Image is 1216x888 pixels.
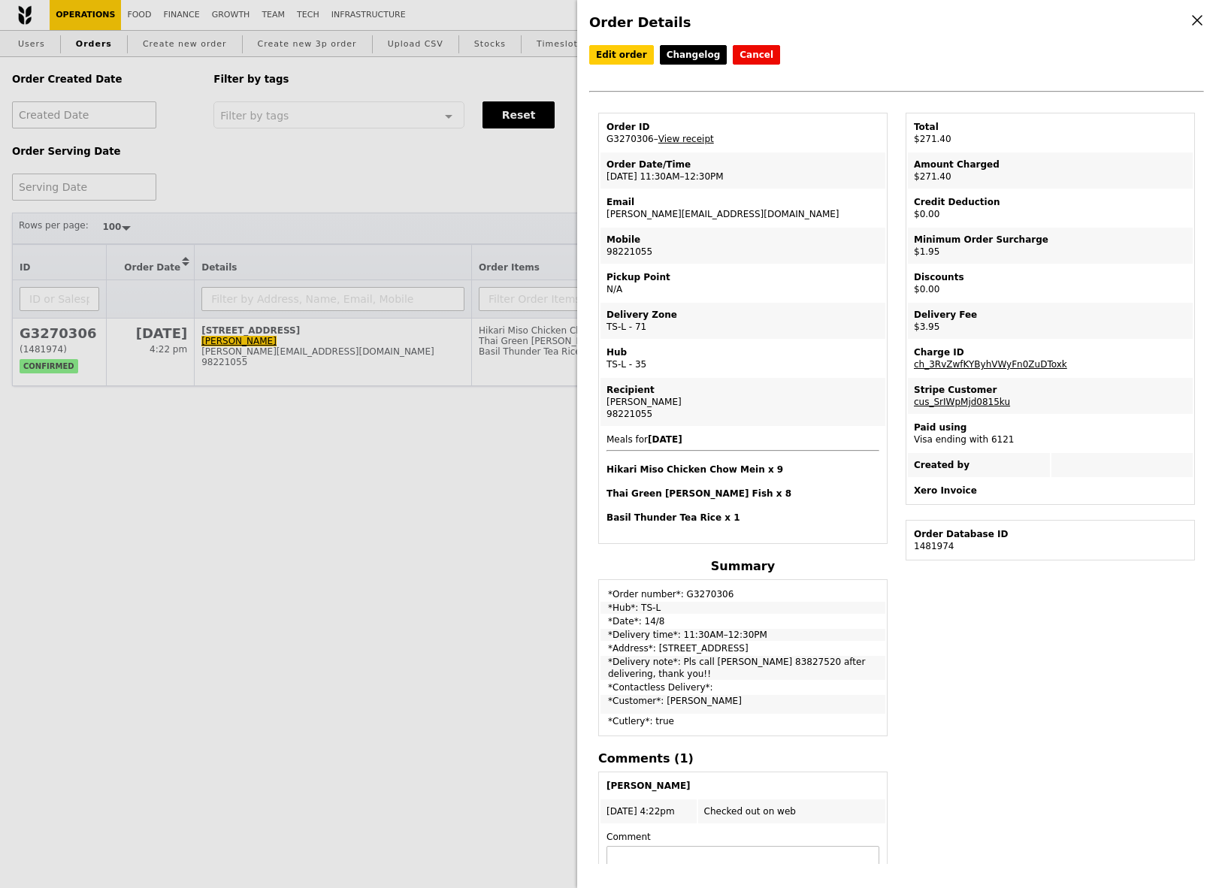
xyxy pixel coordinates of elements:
[598,559,888,573] h4: Summary
[606,464,879,476] h4: Hikari Miso Chicken Chow Mein x 9
[606,488,879,500] h4: Thai Green [PERSON_NAME] Fish x 8
[914,397,1010,407] a: cus_SrIWpMjd0815ku
[600,681,885,693] td: *Contactless Delivery*:
[914,234,1187,246] div: Minimum Order Surcharge
[733,45,780,65] button: Cancel
[589,14,691,30] span: Order Details
[914,271,1187,283] div: Discounts
[600,153,885,189] td: [DATE] 11:30AM–12:30PM
[600,228,885,264] td: 98221055
[908,153,1193,189] td: $271.40
[600,629,885,641] td: *Delivery time*: 11:30AM–12:30PM
[606,196,879,208] div: Email
[914,309,1187,321] div: Delivery Fee
[606,831,651,843] label: Comment
[914,384,1187,396] div: Stripe Customer
[606,806,675,817] span: [DATE] 4:22pm
[914,421,1187,433] div: Paid using
[606,396,879,408] div: [PERSON_NAME]
[600,190,885,226] td: [PERSON_NAME][EMAIL_ADDRESS][DOMAIN_NAME]
[658,134,714,144] a: View receipt
[600,615,885,627] td: *Date*: 14/8
[606,781,691,791] b: [PERSON_NAME]
[908,522,1193,558] td: 1481974
[606,346,879,358] div: Hub
[606,309,879,321] div: Delivery Zone
[600,303,885,339] td: TS-L - 71
[600,115,885,151] td: G3270306
[600,265,885,301] td: N/A
[908,115,1193,151] td: $271.40
[606,512,879,524] h4: Basil Thunder Tea Rice x 1
[914,485,1187,497] div: Xero Invoice
[908,265,1193,301] td: $0.00
[606,434,879,524] span: Meals for
[606,121,879,133] div: Order ID
[600,715,885,734] td: *Cutlery*: true
[600,340,885,376] td: TS-L - 35
[914,121,1187,133] div: Total
[600,581,885,600] td: *Order number*: G3270306
[914,346,1187,358] div: Charge ID
[914,159,1187,171] div: Amount Charged
[606,408,879,420] div: 98221055
[914,528,1187,540] div: Order Database ID
[600,695,885,714] td: *Customer*: [PERSON_NAME]
[600,642,885,654] td: *Address*: [STREET_ADDRESS]
[698,799,885,823] td: Checked out on web
[600,656,885,680] td: *Delivery note*: Pls call [PERSON_NAME] 83827520 after delivering, thank you!!
[598,751,888,766] h4: Comments (1)
[606,159,879,171] div: Order Date/Time
[600,602,885,614] td: *Hub*: TS-L
[908,228,1193,264] td: $1.95
[914,359,1067,370] a: ch_3RvZwfKYByhVWyFn0ZuDToxk
[908,190,1193,226] td: $0.00
[606,384,879,396] div: Recipient
[589,45,654,65] a: Edit order
[606,234,879,246] div: Mobile
[914,196,1187,208] div: Credit Deduction
[660,45,727,65] a: Changelog
[908,415,1193,452] td: Visa ending with 6121
[914,459,1044,471] div: Created by
[606,271,879,283] div: Pickup Point
[654,134,658,144] span: –
[648,434,682,445] b: [DATE]
[908,303,1193,339] td: $3.95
